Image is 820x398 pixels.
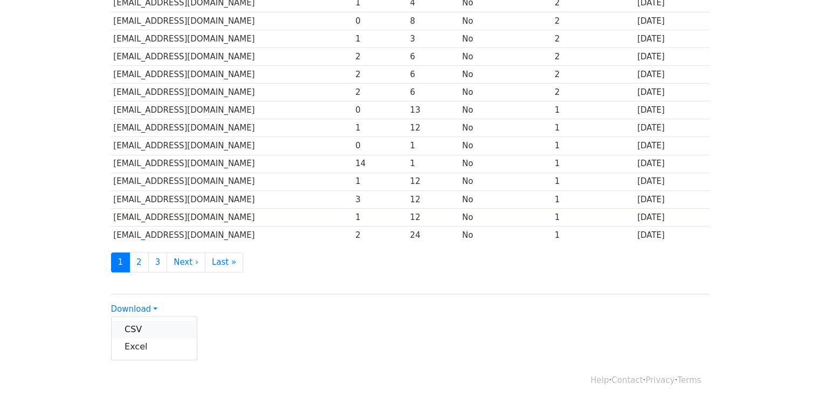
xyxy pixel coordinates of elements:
td: [EMAIL_ADDRESS][DOMAIN_NAME] [111,30,353,47]
td: [DATE] [635,190,709,208]
td: 14 [353,155,407,173]
a: Help [590,375,609,385]
td: 3 [408,30,460,47]
td: 1 [552,137,635,155]
td: 3 [353,190,407,208]
td: [EMAIL_ADDRESS][DOMAIN_NAME] [111,226,353,244]
td: 6 [408,47,460,65]
td: No [459,101,552,119]
td: No [459,66,552,84]
td: [EMAIL_ADDRESS][DOMAIN_NAME] [111,137,353,155]
td: 1 [408,155,460,173]
td: 1 [552,101,635,119]
td: 1 [552,190,635,208]
td: [DATE] [635,66,709,84]
td: [DATE] [635,173,709,190]
td: No [459,190,552,208]
td: [EMAIL_ADDRESS][DOMAIN_NAME] [111,12,353,30]
td: 2 [353,47,407,65]
td: 6 [408,84,460,101]
a: Excel [112,338,197,355]
td: [DATE] [635,12,709,30]
iframe: Chat Widget [766,346,820,398]
td: 2 [552,30,635,47]
td: No [459,84,552,101]
td: 6 [408,66,460,84]
td: 0 [353,101,407,119]
td: No [459,47,552,65]
td: No [459,30,552,47]
td: No [459,137,552,155]
td: [EMAIL_ADDRESS][DOMAIN_NAME] [111,173,353,190]
a: Terms [677,375,701,385]
td: No [459,173,552,190]
td: 1 [353,173,407,190]
td: 0 [353,12,407,30]
td: 1 [353,119,407,137]
a: 1 [111,252,130,272]
td: 12 [408,190,460,208]
td: [DATE] [635,137,709,155]
td: No [459,226,552,244]
td: [EMAIL_ADDRESS][DOMAIN_NAME] [111,101,353,119]
td: 2 [552,66,635,84]
td: [DATE] [635,119,709,137]
td: 8 [408,12,460,30]
td: 12 [408,208,460,226]
a: Contact [611,375,643,385]
td: 1 [353,30,407,47]
a: Last » [205,252,243,272]
td: 2 [552,47,635,65]
a: Privacy [645,375,674,385]
td: [EMAIL_ADDRESS][DOMAIN_NAME] [111,155,353,173]
td: [DATE] [635,208,709,226]
td: 1 [408,137,460,155]
td: [EMAIL_ADDRESS][DOMAIN_NAME] [111,208,353,226]
a: CSV [112,321,197,338]
td: [EMAIL_ADDRESS][DOMAIN_NAME] [111,190,353,208]
td: [EMAIL_ADDRESS][DOMAIN_NAME] [111,47,353,65]
td: 24 [408,226,460,244]
td: No [459,208,552,226]
a: Next › [167,252,205,272]
td: 12 [408,119,460,137]
td: [DATE] [635,101,709,119]
td: [EMAIL_ADDRESS][DOMAIN_NAME] [111,119,353,137]
a: Download [111,304,157,314]
td: [DATE] [635,30,709,47]
td: No [459,12,552,30]
td: No [459,155,552,173]
td: 1 [552,155,635,173]
td: 1 [552,173,635,190]
td: 2 [353,226,407,244]
td: 1 [552,226,635,244]
td: [EMAIL_ADDRESS][DOMAIN_NAME] [111,66,353,84]
td: [EMAIL_ADDRESS][DOMAIN_NAME] [111,84,353,101]
td: No [459,119,552,137]
td: 2 [353,66,407,84]
td: 2 [552,12,635,30]
td: 1 [353,208,407,226]
td: 2 [353,84,407,101]
td: 2 [552,84,635,101]
td: 13 [408,101,460,119]
a: 2 [129,252,149,272]
td: 1 [552,208,635,226]
td: 12 [408,173,460,190]
td: [DATE] [635,47,709,65]
td: [DATE] [635,226,709,244]
td: [DATE] [635,155,709,173]
td: 1 [552,119,635,137]
td: 0 [353,137,407,155]
td: [DATE] [635,84,709,101]
a: 3 [148,252,168,272]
